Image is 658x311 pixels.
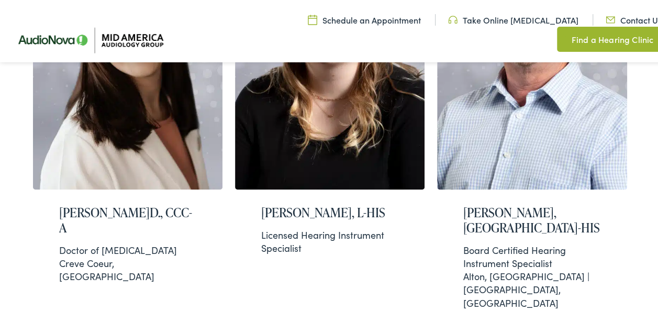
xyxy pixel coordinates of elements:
div: Board Certified Hearing Instrument Specialist [463,241,601,268]
div: Alton, [GEOGRAPHIC_DATA] | [GEOGRAPHIC_DATA], [GEOGRAPHIC_DATA] [463,241,601,307]
h2: [PERSON_NAME], L-HIS [261,203,399,218]
img: utility icon [557,31,566,43]
a: Take Online [MEDICAL_DATA] [448,12,578,24]
div: Licensed Hearing Instrument Specialist [261,226,399,252]
img: utility icon [606,12,615,24]
div: Doctor of [MEDICAL_DATA] [59,241,197,254]
img: utility icon [308,12,317,24]
a: Schedule an Appointment [308,12,421,24]
img: utility icon [448,12,458,24]
div: Creve Coeur, [GEOGRAPHIC_DATA] [59,241,197,281]
h2: [PERSON_NAME], [GEOGRAPHIC_DATA]-HIS [463,203,601,234]
h2: [PERSON_NAME]D., CCC-A [59,203,197,234]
